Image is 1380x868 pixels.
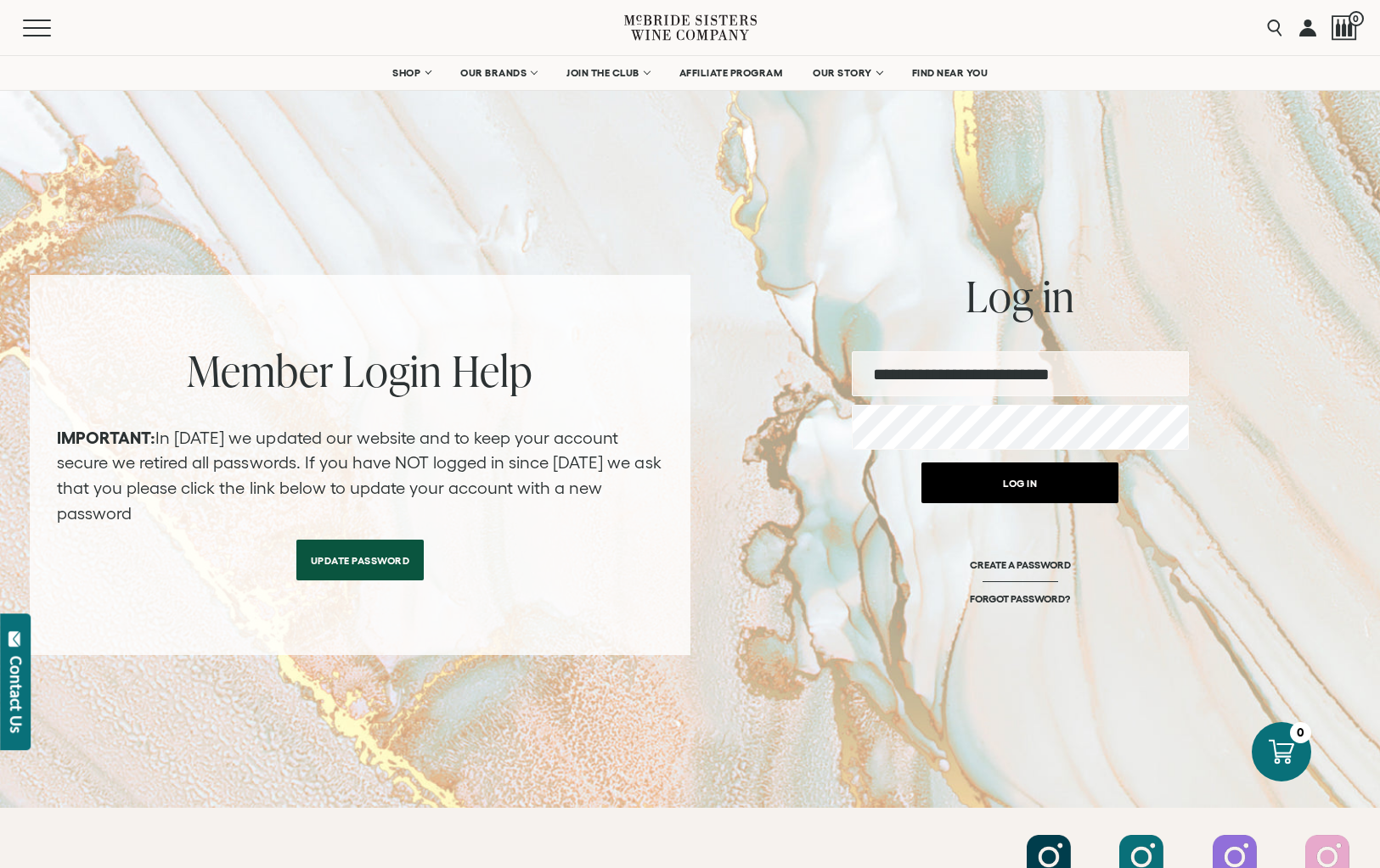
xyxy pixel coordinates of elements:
[901,56,1000,90] a: FIND NEAR YOU
[1290,722,1311,743] div: 0
[912,67,989,79] span: FIND NEAR YOU
[449,56,547,90] a: OUR BRANDS
[296,540,425,580] a: Update Password
[57,350,663,392] h2: Member Login Help
[1349,11,1364,26] span: 0
[566,67,639,79] span: JOIN THE CLUB
[57,428,155,447] strong: IMPORTANT:
[555,56,660,90] a: JOIN THE CLUB
[392,67,421,79] span: SHOP
[970,558,1071,592] a: CREATE A PASSWORD
[381,56,441,90] a: SHOP
[57,426,663,526] p: In [DATE] we updated our website and to keep your account secure we retired all passwords. If you...
[921,462,1118,503] button: Log in
[852,275,1189,317] h2: Log in
[802,56,893,90] a: OUR STORY
[813,67,872,79] span: OUR STORY
[23,20,84,36] button: Mobile Menu Trigger
[679,67,783,79] span: AFFILIATE PROGRAM
[970,592,1070,605] a: FORGOT PASSWORD?
[668,56,794,90] a: AFFILIATE PROGRAM
[8,656,25,733] div: Contact Us
[460,67,527,79] span: OUR BRANDS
